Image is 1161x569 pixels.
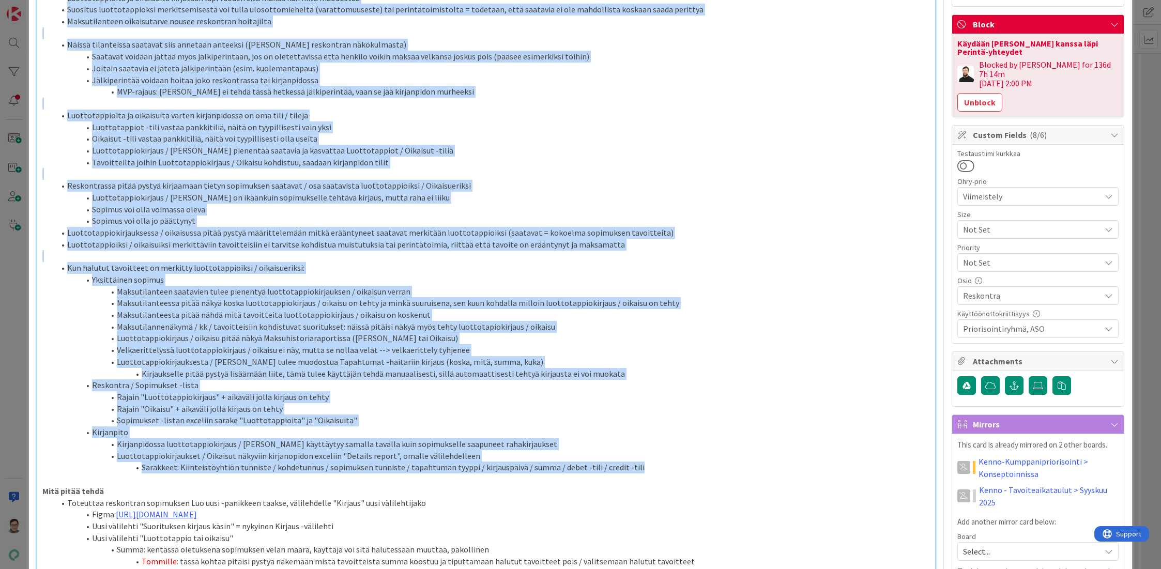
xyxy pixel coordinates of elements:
[973,418,1105,430] span: Mirrors
[55,51,930,63] li: Saatavat voidaan jättää myös jälkiperintään, jos on oletettavissa että henkilö voikin maksaa velk...
[55,321,930,333] li: Maksutilannenäkymä / kk / tavoitteisiin kohdistuvat suoritukset: näissä pitäisi näkyä myös tehty ...
[55,204,930,216] li: Sopimus voi olla voimassa oleva
[55,368,930,380] li: Kirjaukselle pitää pystyä lisäämään liite, tämä tulee käyttäjän tehdä manuaalisesti, sillä automa...
[957,277,1119,284] div: Osio
[55,16,930,27] li: Maksutilanteen oikaisutarve nousee reskontran hoitajilta
[55,403,930,415] li: Rajain "Oikaisu" + aikaväli jolla kirjaus on tehty
[963,289,1101,302] span: Reskontra
[957,439,1119,451] p: This card is already mirrored on 2 other boards.
[142,556,177,566] span: Tommille
[55,86,930,98] li: MVP-rajaus: [PERSON_NAME] ei tehdä tässä hetkessä jälkiperintää, vaan se jää kirjanpidon murheeksi
[957,66,974,82] img: TK
[55,426,930,438] li: Kirjanpito
[55,215,930,227] li: Sopimus voi olla jo päättynyt
[55,227,930,239] li: Luottotappiokirjauksessa / oikaisussa pitää pystyä määrittelemään mitkä erääntyneet saatavat merk...
[55,509,930,520] li: Figma:
[957,516,1119,528] p: Add another mirror card below:
[116,509,197,519] a: [URL][DOMAIN_NAME]
[55,309,930,321] li: Maksutilanteesta pitää nähdä mitä tavoitteita luottotappiokirjaus / oikaisu on koskenut
[957,93,1002,112] button: Unblock
[55,379,930,391] li: Reskontra / Sopimukset -lista
[55,262,930,274] li: Kun halutut tavoitteet on merkitty luottotappioiksi / oikaisueriksi:
[957,310,1119,317] div: Käyttöönottokriittisyys
[55,274,930,286] li: Yksittäinen sopimus
[55,414,930,426] li: Sopimukset -listan exceliin sarake "Luottotappioita" ja "Oikaisuita"
[55,297,930,309] li: Maksutilanteessa pitää näkyä koska luottotappiokirjaus / oikaisu on tehty ja minkä suuruisena, se...
[55,556,930,567] li: : tässä kohtaa pitäisi pystyä näkemään mistä tavoitteista summa koostuu ja tiputtamaan halutut ta...
[963,322,1101,335] span: Priorisointiryhmä, ASO
[55,532,930,544] li: Uusi välilehti "Luottotappio tai oikaisu"
[957,533,976,540] span: Board
[55,438,930,450] li: Kirjanpidossa luottotappiokirjaus / [PERSON_NAME] käyttäytyy samalla tavalla kuin sopimukselle sa...
[55,133,930,145] li: Oikaisut -tili vastaa pankkitiliä, näitä voi tyypillisesti olla useita
[55,356,930,368] li: Luottotappiokirjauksesta / [PERSON_NAME] tulee muodostua Tapahtumat -haitariin kirjaus (koska, mi...
[55,497,930,509] li: Toteuttaa reskontran sopimuksen Luo uusi -panikkeen taakse, välilehdelle "Kirjaus" uusi välilehti...
[55,332,930,344] li: Luottotappiokirjaus / oikaisu pitää näkyä Maksuhistoriaraportissa ([PERSON_NAME] tai Oikaisu)
[963,255,1095,270] span: Not Set
[55,110,930,121] li: Luottotappioita ja oikaisuita varten kirjanpidossa on oma tili / tilejä
[55,344,930,356] li: Velkaerittelyssä luottotappiokirjaus / oikaisu ei näy, mutta se nollaa velat --> velkaerittely ty...
[55,192,930,204] li: Luottotappiokirjaus / [PERSON_NAME] on ikäänkuin sopimukselle tehtävä kirjaus, mutta raha ei liiku
[55,462,930,473] li: Sarakkeet: Kiinteistöyhtiön tunniste / kohdetunnus / sopimuksen tunniste / tapahtuman tyyppi / ki...
[1030,130,1047,140] span: ( 8/6 )
[55,39,930,51] li: Näissä tilanteissa saatavat siis annetaan anteeksi ([PERSON_NAME] reskontran näkökulmasta)
[55,544,930,556] li: Summa: kentässä oletuksena sopimuksen velan määrä, käyttäjä voi sitä halutessaan muuttaa, pakollinen
[55,4,930,16] li: Suositus luottotappioksi merkitsemisestä voi tulla ulosottomieheltä (varattomuuseste) tai perintä...
[979,455,1119,480] a: Kenno-Kumppanipriorisointi > Konseptoinnissa
[55,180,930,192] li: Reskontrassa pitää pystyä kirjaamaan tietyn sopimuksen saatavat / osa saatavista luottotappioiksi...
[957,211,1119,218] div: Size
[957,178,1119,185] div: Ohry-prio
[55,239,930,251] li: Luottotappioiksi / oikaisuiksi merkittäviin tavoitteisiin ei tarvitse kohdistua muistutuksia tai ...
[55,286,930,298] li: Maksutilanteen saatavien tulee pienentyä luottotappiokirjauksen / oikaisun verran
[973,129,1105,141] span: Custom Fields
[963,222,1095,237] span: Not Set
[42,486,104,496] strong: Mitä pitää tehdä
[979,484,1119,509] a: Kenno - Tavoiteaikataulut > Syyskuu 2025
[973,355,1105,367] span: Attachments
[973,18,1105,30] span: Block
[55,450,930,462] li: Luottotappiokirjaukset / Oikaisut näkyviin kirjanopidon exceliin "Details report", omalle välileh...
[55,63,930,74] li: Joitain saatavia ei jätetä jälkiperintään (esim. kuolemantapaus)
[957,150,1119,157] div: Testaustiimi kurkkaa
[979,60,1119,88] div: Blocked by [PERSON_NAME] for 136d 7h 14m [DATE] 2:00 PM
[957,39,1119,56] div: Käydään [PERSON_NAME] kanssa läpi Perintä-yhteydet
[957,244,1119,251] div: Priority
[22,2,47,14] span: Support
[963,544,1095,559] span: Select...
[55,145,930,157] li: Luottotappiokirjaus / [PERSON_NAME] pienentää saatavia ja kasvattaa Luottotappiot / Oikaisut -tiliä
[55,520,930,532] li: Uusi välilehti "Suorituksen kirjaus käsin" = nykyinen Kirjaus -välilehti
[55,74,930,86] li: Jälkiperintää voidaan hoitaa joko reskontrassa tai kirjanpidossa
[55,121,930,133] li: Luottotappiot -tili vastaa pankkitiliä, näitä on tyypillisesti vain yksi
[963,189,1095,204] span: Viimeistely
[55,391,930,403] li: Rajain "Luottotappiokirjaus" + aikaväli jolla kirjaus on tehty
[55,157,930,168] li: Tavoitteilta joihin Luottotappiokirjaus / Oikaisu kohdistuu, saadaan kirjanpidon tilit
